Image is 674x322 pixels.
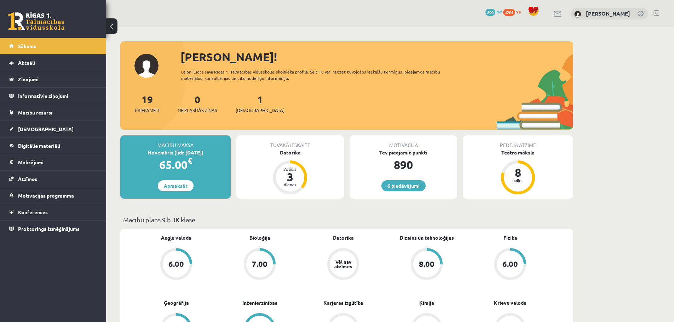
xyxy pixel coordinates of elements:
[168,260,184,268] div: 6.00
[164,299,189,306] a: Ģeogrāfija
[350,135,457,149] div: Motivācija
[574,11,581,18] img: Anna Tumanova
[280,182,301,187] div: dienas
[323,299,363,306] a: Karjeras izglītība
[236,107,284,114] span: [DEMOGRAPHIC_DATA]
[181,69,453,81] div: Laipni lūgts savā Rīgas 1. Tālmācības vidusskolas skolnieka profilā. Šeit Tu vari redzēt tuvojošo...
[9,38,97,54] a: Sākums
[123,215,570,224] p: Mācību plāns 9.b JK klase
[333,234,354,241] a: Datorika
[485,9,495,16] span: 890
[9,171,97,187] a: Atzīmes
[463,149,573,156] div: Teātra māksla
[516,9,521,14] span: xp
[18,109,52,116] span: Mācību resursi
[18,126,74,132] span: [DEMOGRAPHIC_DATA]
[18,88,97,104] legend: Informatīvie ziņojumi
[18,43,36,49] span: Sākums
[161,234,191,241] a: Angļu valoda
[9,71,97,87] a: Ziņojumi
[9,221,97,237] a: Proktoringa izmēģinājums
[188,156,192,166] span: €
[502,260,518,268] div: 6.00
[249,234,270,241] a: Bioloģija
[280,171,301,182] div: 3
[350,156,457,173] div: 890
[485,9,502,14] a: 890 mP
[18,209,48,215] span: Konferences
[350,149,457,156] div: Tev pieejamie punkti
[18,192,74,199] span: Motivācijas programma
[333,259,353,269] div: Vēl nav atzīmes
[494,299,526,306] a: Krievu valoda
[9,187,97,204] a: Motivācijas programma
[218,248,301,281] a: 7.00
[135,93,159,114] a: 19Priekšmeti
[507,167,529,178] div: 8
[18,71,97,87] legend: Ziņojumi
[9,104,97,121] a: Mācību resursi
[463,135,573,149] div: Pēdējā atzīme
[8,12,64,30] a: Rīgas 1. Tālmācības vidusskola
[9,54,97,71] a: Aktuāli
[9,88,97,104] a: Informatīvie ziņojumi
[9,121,97,137] a: [DEMOGRAPHIC_DATA]
[236,149,344,195] a: Datorika Atlicis 3 dienas
[252,260,267,268] div: 7.00
[468,248,552,281] a: 6.00
[178,93,217,114] a: 0Neizlasītās ziņas
[178,107,217,114] span: Neizlasītās ziņas
[9,204,97,220] a: Konferences
[18,59,35,66] span: Aktuāli
[236,149,344,156] div: Datorika
[507,178,529,182] div: balles
[18,142,60,149] span: Digitālie materiāli
[496,9,502,14] span: mP
[280,167,301,171] div: Atlicis
[120,156,231,173] div: 65.00
[503,9,524,14] a: 1204 xp
[381,180,426,191] a: 6 piedāvājumi
[400,234,454,241] a: Dizains un tehnoloģijas
[236,135,344,149] div: Tuvākā ieskaite
[586,10,630,17] a: [PERSON_NAME]
[18,154,97,170] legend: Maksājumi
[503,9,515,16] span: 1204
[385,248,468,281] a: 8.00
[242,299,277,306] a: Inženierzinības
[134,248,218,281] a: 6.00
[135,107,159,114] span: Priekšmeti
[158,180,194,191] a: Apmaksāt
[236,93,284,114] a: 1[DEMOGRAPHIC_DATA]
[120,135,231,149] div: Mācību maksa
[120,149,231,156] div: Novembris (līdz [DATE])
[9,137,97,154] a: Digitālie materiāli
[419,260,434,268] div: 8.00
[9,154,97,170] a: Maksājumi
[180,48,573,65] div: [PERSON_NAME]!
[419,299,434,306] a: Ķīmija
[503,234,517,241] a: Fizika
[463,149,573,195] a: Teātra māksla 8 balles
[301,248,385,281] a: Vēl nav atzīmes
[18,176,37,182] span: Atzīmes
[18,226,80,232] span: Proktoringa izmēģinājums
